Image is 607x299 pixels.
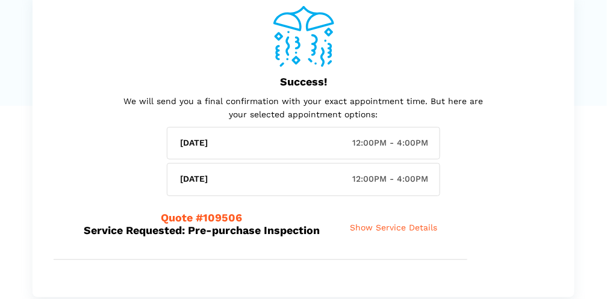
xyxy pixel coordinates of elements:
[123,95,484,121] p: We will send you a final confirmation with your exact appointment time. But here are your selecte...
[180,174,208,184] h6: [DATE]
[84,211,350,236] h5: Service Requested: Pre-purchase Inspection
[63,75,544,88] h5: Success!
[352,174,428,183] span: 12:00PM - 4:00PM
[180,138,208,148] h6: [DATE]
[350,223,437,233] span: Show Service Details
[161,211,243,224] span: Quote #109506
[352,138,428,147] span: 12:00PM - 4:00PM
